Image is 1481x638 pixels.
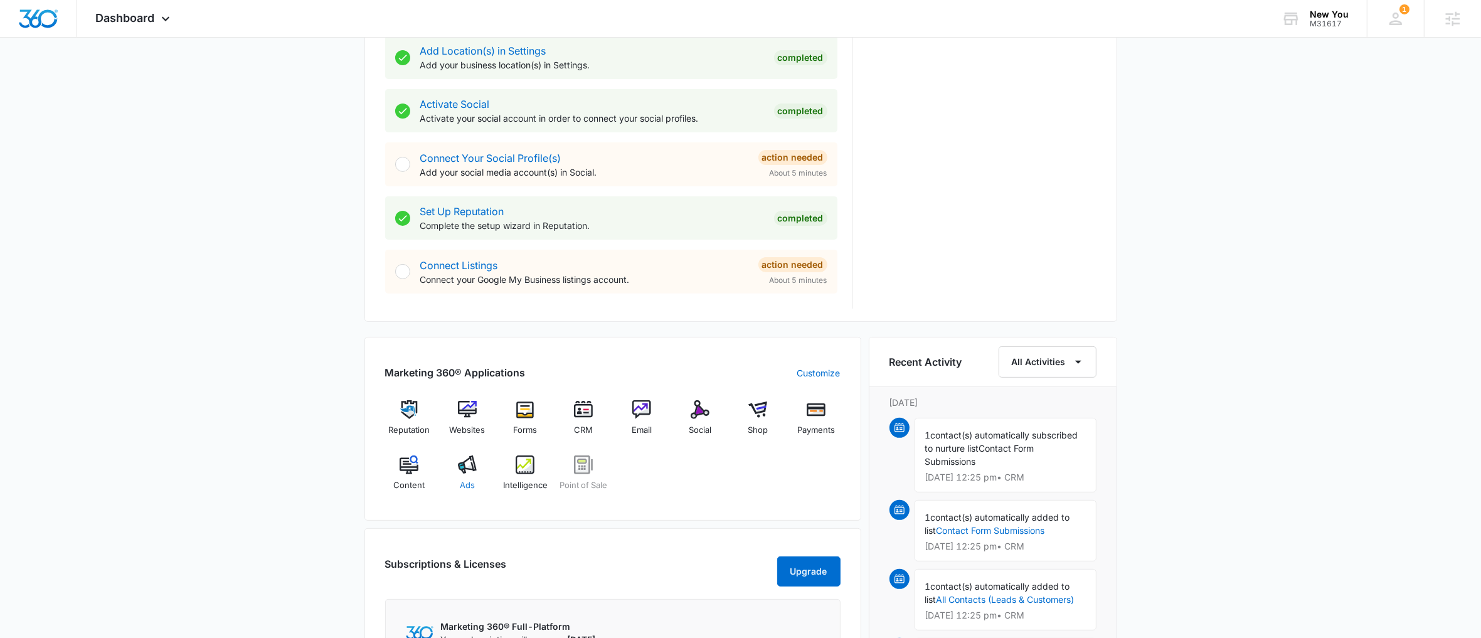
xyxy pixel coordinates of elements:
div: Action Needed [758,257,827,272]
button: All Activities [999,346,1096,378]
span: Point of Sale [560,479,607,492]
p: Add your social media account(s) in Social. [420,166,748,179]
a: Connect Your Social Profile(s) [420,152,561,164]
p: Activate your social account in order to connect your social profiles. [420,112,764,125]
a: Email [618,400,666,445]
a: Intelligence [501,455,549,501]
a: Set Up Reputation [420,205,504,218]
p: [DATE] 12:25 pm • CRM [925,473,1086,482]
h2: Subscriptions & Licenses [385,556,507,582]
div: Action Needed [758,150,827,165]
p: Add your business location(s) in Settings. [420,58,764,72]
span: 1 [1399,4,1409,14]
span: contact(s) automatically subscribed to nurture list [925,430,1078,454]
span: Shop [748,424,768,437]
span: 1 [925,430,931,440]
span: Social [689,424,711,437]
span: Email [632,424,652,437]
h6: Recent Activity [889,354,962,370]
a: Payments [792,400,841,445]
a: Content [385,455,433,501]
span: Content [393,479,425,492]
span: Intelligence [503,479,548,492]
a: Customize [797,366,841,380]
button: Upgrade [777,556,841,587]
span: Reputation [388,424,430,437]
a: Websites [443,400,491,445]
span: 1 [925,512,931,523]
span: About 5 minutes [770,275,827,286]
div: notifications count [1399,4,1409,14]
span: About 5 minutes [770,167,827,179]
a: Point of Sale [560,455,608,501]
a: Reputation [385,400,433,445]
a: Contact Form Submissions [937,525,1045,536]
span: Websites [449,424,485,437]
span: CRM [574,424,593,437]
span: Payments [797,424,835,437]
a: Add Location(s) in Settings [420,45,546,57]
a: Ads [443,455,491,501]
p: [DATE] 12:25 pm • CRM [925,542,1086,551]
a: Forms [501,400,549,445]
div: account id [1310,19,1349,28]
span: Forms [513,424,537,437]
p: [DATE] 12:25 pm • CRM [925,611,1086,620]
span: contact(s) automatically added to list [925,581,1070,605]
a: Shop [734,400,782,445]
p: Connect your Google My Business listings account. [420,273,748,286]
a: Activate Social [420,98,490,110]
div: Completed [774,104,827,119]
h2: Marketing 360® Applications [385,365,526,380]
div: account name [1310,9,1349,19]
span: contact(s) automatically added to list [925,512,1070,536]
p: Marketing 360® Full-Platform [441,620,596,633]
a: Social [676,400,724,445]
a: Connect Listings [420,259,498,272]
span: Dashboard [96,11,155,24]
div: Completed [774,211,827,226]
a: CRM [560,400,608,445]
div: Completed [774,50,827,65]
span: Contact Form Submissions [925,443,1034,467]
p: [DATE] [889,396,1096,409]
span: 1 [925,581,931,592]
p: Complete the setup wizard in Reputation. [420,219,764,232]
span: Ads [460,479,475,492]
a: All Contacts (Leads & Customers) [937,594,1075,605]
